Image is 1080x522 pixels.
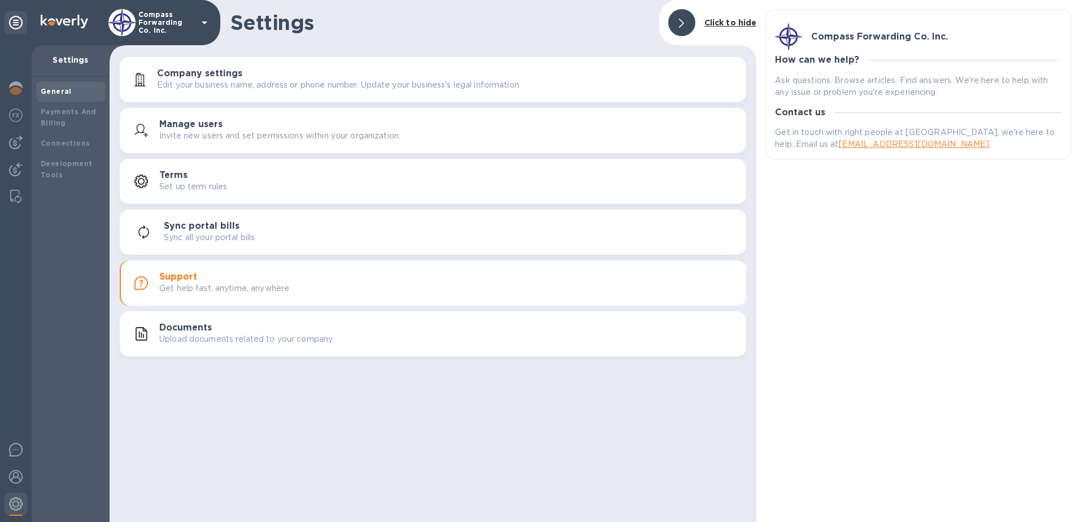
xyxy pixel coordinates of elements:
[5,11,27,34] div: Unpin categories
[41,15,88,28] img: Logo
[120,311,746,356] button: DocumentsUpload documents related to your company.
[704,18,757,27] b: Click to hide
[138,11,195,34] p: Compass Forwarding Co. Inc.
[159,119,223,130] h3: Manage users
[159,170,188,181] h3: Terms
[164,221,239,232] h3: Sync portal bills
[159,323,212,333] h3: Documents
[157,68,242,79] h3: Company settings
[775,55,859,66] h3: How can we help?
[775,19,1061,55] div: Compass Forwarding Co. Inc.
[230,11,650,34] h1: Settings
[41,107,97,127] b: Payments And Billing
[839,140,990,149] a: [EMAIL_ADDRESS][DOMAIN_NAME]
[159,333,334,345] p: Upload documents related to your company.
[120,159,746,204] button: TermsSet up term rules
[811,32,948,42] h3: Compass Forwarding Co. Inc.
[157,79,521,91] p: Edit your business name, address or phone number. Update your business's legal information.
[775,127,1061,150] p: Get in touch with right people at [GEOGRAPHIC_DATA], we're here to help. Email us at
[775,75,1061,98] p: Ask questions. Browse articles. Find answers. We're here to help with any issue or problem you're...
[120,210,746,255] button: Sync portal billsSync all your portal bills
[159,282,289,294] p: Get help fast, anytime, anywhere
[41,159,92,179] b: Development Tools
[1024,468,1080,522] iframe: Chat Widget
[159,272,197,282] h3: Support
[164,232,255,243] p: Sync all your portal bills
[120,260,746,306] button: SupportGet help fast, anytime, anywhere
[41,54,101,66] p: Settings
[120,57,746,102] button: Company settingsEdit your business name, address or phone number. Update your business's legal in...
[159,130,400,142] p: Invite new users and set permissions within your organization.
[41,139,90,147] b: Connections
[159,181,227,193] p: Set up term rules
[9,108,23,122] img: Foreign exchange
[775,107,825,118] h3: Contact us
[41,87,72,95] b: General
[120,108,746,153] button: Manage usersInvite new users and set permissions within your organization.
